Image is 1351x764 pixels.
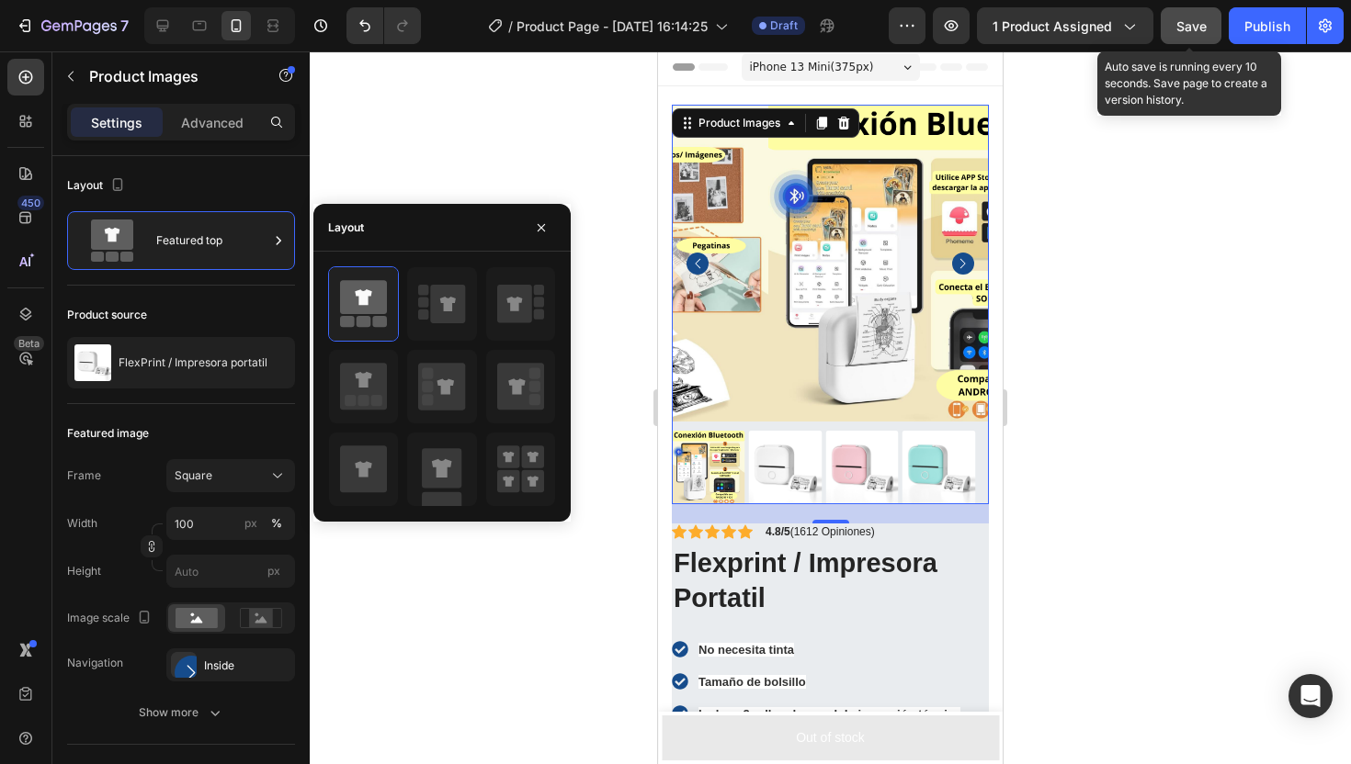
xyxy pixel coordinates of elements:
[770,17,798,34] span: Draft
[244,515,257,532] div: px
[156,219,268,262] div: Featured top
[1176,18,1207,34] span: Save
[67,467,101,484] label: Frame
[166,507,295,540] input: px%
[120,15,129,37] p: 7
[346,7,421,44] div: Undo/Redo
[977,7,1153,44] button: 1 product assigned
[7,7,137,44] button: 7
[517,17,708,36] span: Product Page - [DATE] 16:14:25
[67,307,147,323] div: Product source
[139,703,224,722] div: Show more
[266,512,288,534] button: px
[67,174,129,198] div: Layout
[67,515,97,532] label: Width
[14,336,44,351] div: Beta
[89,65,245,87] p: Product Images
[267,564,280,578] span: px
[175,467,212,484] span: Square
[181,113,244,132] p: Advanced
[67,655,123,671] div: Navigation
[1229,7,1306,44] button: Publish
[328,219,364,236] div: Layout
[204,657,290,674] div: Inside
[67,425,149,442] div: Featured image
[1161,7,1221,44] button: Save
[166,555,295,588] input: px
[271,515,282,532] div: %
[1244,17,1290,36] div: Publish
[508,17,513,36] span: /
[119,356,267,369] p: FlexPrint / Impresora portatil
[658,51,1003,764] iframe: Design area
[91,113,142,132] p: Settings
[240,512,262,534] button: %
[67,563,101,579] label: Height
[67,606,155,631] div: Image scale
[166,459,295,492] button: Square
[67,696,295,729] button: Show more
[74,344,111,381] img: product feature img
[17,196,44,210] div: 450
[1289,674,1333,718] div: Open Intercom Messenger
[993,17,1112,36] span: 1 product assigned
